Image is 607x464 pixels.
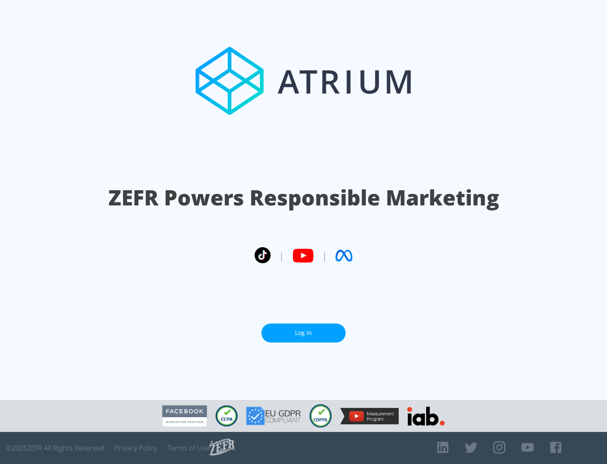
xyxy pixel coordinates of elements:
h1: ZEFR Powers Responsible Marketing [108,183,499,212]
img: GDPR Compliant [246,407,301,425]
a: Privacy Policy [114,444,157,452]
a: Log In [261,324,346,343]
img: Facebook Marketing Partner [162,405,207,427]
img: COPPA Compliant [309,404,332,428]
img: CCPA Compliant [215,405,238,426]
span: | [322,249,327,262]
a: Terms of Use [167,444,209,452]
img: IAB [407,407,445,426]
img: YouTube Measurement Program [340,408,399,424]
span: | [279,249,284,262]
span: © 2025 ZEFR All Rights Reserved [6,444,104,452]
